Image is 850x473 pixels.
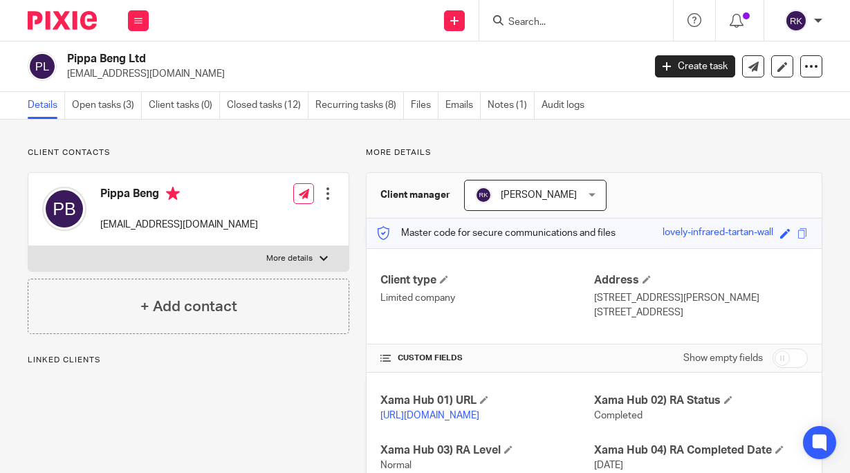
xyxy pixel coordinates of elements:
[542,92,591,119] a: Audit logs
[227,92,308,119] a: Closed tasks (12)
[166,187,180,201] i: Primary
[594,443,808,458] h4: Xama Hub 04) RA Completed Date
[594,461,623,470] span: [DATE]
[507,17,631,29] input: Search
[380,411,479,420] a: [URL][DOMAIN_NAME]
[149,92,220,119] a: Client tasks (0)
[594,291,808,305] p: [STREET_ADDRESS][PERSON_NAME]
[380,461,412,470] span: Normal
[100,218,258,232] p: [EMAIL_ADDRESS][DOMAIN_NAME]
[377,226,616,240] p: Master code for secure communications and files
[28,92,65,119] a: Details
[594,273,808,288] h4: Address
[594,411,643,420] span: Completed
[663,225,773,241] div: lovely-infrared-tartan-wall
[655,55,735,77] a: Create task
[100,187,258,204] h4: Pippa Beng
[475,187,492,203] img: svg%3E
[785,10,807,32] img: svg%3E
[501,190,577,200] span: [PERSON_NAME]
[67,67,634,81] p: [EMAIL_ADDRESS][DOMAIN_NAME]
[380,273,594,288] h4: Client type
[42,187,86,231] img: svg%3E
[72,92,142,119] a: Open tasks (3)
[594,306,808,319] p: [STREET_ADDRESS]
[683,351,763,365] label: Show empty fields
[140,296,237,317] h4: + Add contact
[380,443,594,458] h4: Xama Hub 03) RA Level
[266,253,313,264] p: More details
[28,52,57,81] img: svg%3E
[488,92,535,119] a: Notes (1)
[380,393,594,408] h4: Xama Hub 01) URL
[594,393,808,408] h4: Xama Hub 02) RA Status
[411,92,438,119] a: Files
[28,147,349,158] p: Client contacts
[366,147,822,158] p: More details
[380,353,594,364] h4: CUSTOM FIELDS
[28,11,97,30] img: Pixie
[28,355,349,366] p: Linked clients
[445,92,481,119] a: Emails
[67,52,521,66] h2: Pippa Beng Ltd
[315,92,404,119] a: Recurring tasks (8)
[380,188,450,202] h3: Client manager
[380,291,594,305] p: Limited company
